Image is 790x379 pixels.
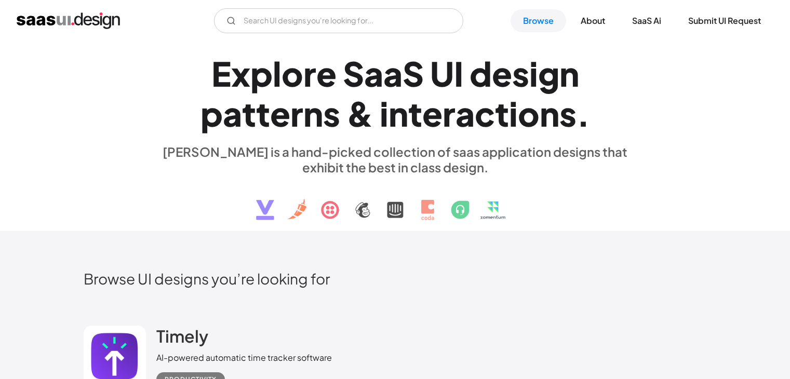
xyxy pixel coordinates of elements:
[84,269,707,288] h2: Browse UI designs you’re looking for
[17,12,120,29] a: home
[470,53,492,93] div: d
[242,93,256,133] div: t
[430,53,454,93] div: U
[529,53,538,93] div: i
[303,93,323,133] div: n
[270,93,290,133] div: e
[156,53,634,133] h1: Explore SaaS UI design patterns & interactions.
[238,175,553,229] img: text, icon, saas logo
[538,53,559,93] div: g
[559,53,579,93] div: n
[512,53,529,93] div: s
[156,351,332,364] div: AI-powered automatic time tracker software
[343,53,364,93] div: S
[495,93,509,133] div: t
[559,93,577,133] div: s
[389,93,408,133] div: n
[156,144,634,175] div: [PERSON_NAME] is a hand-picked collection of saas application designs that exhibit the best in cl...
[383,53,403,93] div: a
[214,8,463,33] input: Search UI designs you're looking for...
[223,93,242,133] div: a
[290,93,303,133] div: r
[577,93,590,133] div: .
[454,53,463,93] div: I
[518,93,540,133] div: o
[200,93,223,133] div: p
[346,93,373,133] div: &
[540,93,559,133] div: n
[475,93,495,133] div: c
[422,93,443,133] div: e
[273,53,282,93] div: l
[214,8,463,33] form: Email Form
[509,93,518,133] div: i
[156,326,208,351] a: Timely
[492,53,512,93] div: e
[620,9,674,32] a: SaaS Ai
[380,93,389,133] div: i
[676,9,773,32] a: Submit UI Request
[408,93,422,133] div: t
[250,53,273,93] div: p
[568,9,618,32] a: About
[456,93,475,133] div: a
[282,53,303,93] div: o
[364,53,383,93] div: a
[211,53,231,93] div: E
[323,93,340,133] div: s
[511,9,566,32] a: Browse
[231,53,250,93] div: x
[303,53,316,93] div: r
[256,93,270,133] div: t
[403,53,424,93] div: S
[316,53,337,93] div: e
[156,326,208,346] h2: Timely
[443,93,456,133] div: r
